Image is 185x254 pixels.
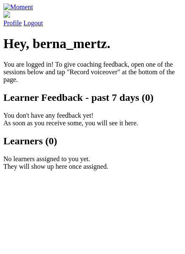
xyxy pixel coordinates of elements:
[24,19,43,27] a: Logout
[3,3,33,11] img: Moment
[3,36,182,51] h1: Hey, berna_mertz.
[3,112,182,127] p: You don't have any feedback yet! As soon as you receive some, you will see it here.
[3,92,182,103] h2: Learner Feedback - past 7 days (0)
[3,61,182,84] p: You are logged in! To give coaching feedback, open one of the sessions below and tap "Record voic...
[3,11,182,27] a: Profile
[3,135,182,147] h2: Learners (0)
[3,11,10,18] img: default_avatar-b4e2223d03051bc43aaaccfb402a43260a3f17acc7fafc1603fdf008d6cba3c9.png
[3,155,182,170] p: No learners assigned to you yet. They will show up here once assigned.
